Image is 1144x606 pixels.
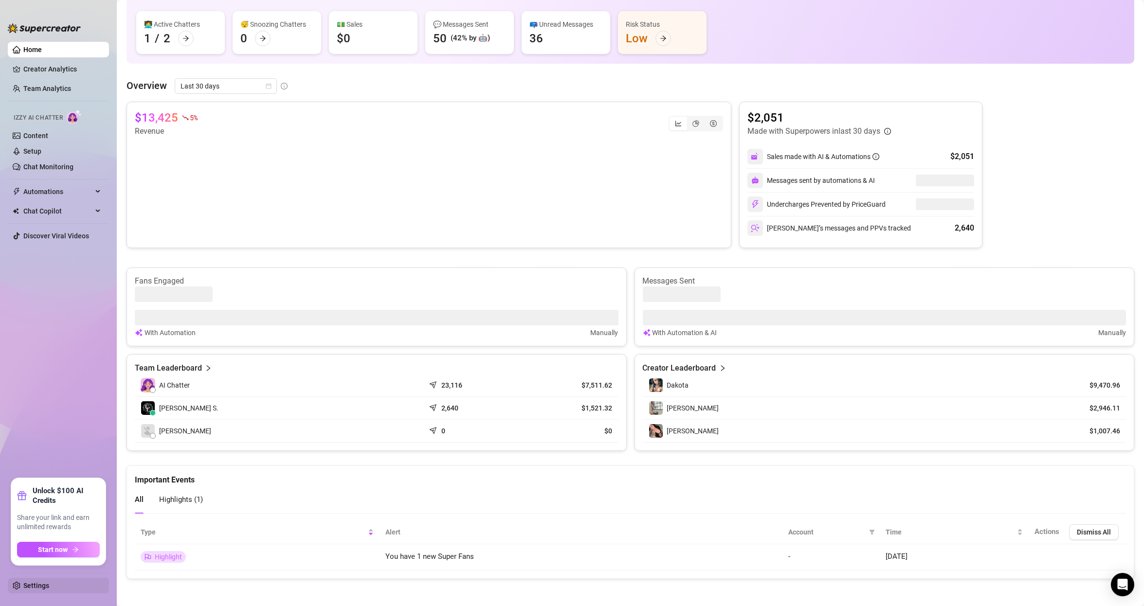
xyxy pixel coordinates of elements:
span: gift [17,491,27,500]
span: Dismiss All [1077,528,1111,536]
article: $9,470.96 [1076,380,1120,390]
article: 0 [441,426,445,436]
span: pie-chart [692,120,699,127]
div: 0 [240,31,247,46]
span: Chat Copilot [23,203,92,219]
article: Manually [1098,327,1126,338]
div: Undercharges Prevented by PriceGuard [747,196,886,212]
div: Risk Status [626,19,699,30]
article: Team Leaderboard [135,362,202,374]
a: Setup [23,147,41,155]
div: Sales made with AI & Automations [767,151,879,162]
span: info-circle [872,153,879,160]
button: Dismiss All [1069,524,1119,540]
div: 📪 Unread Messages [529,19,602,30]
div: 2 [163,31,170,46]
a: Team Analytics [23,85,71,92]
img: Erika [649,401,663,415]
article: $1,521.32 [527,403,613,413]
article: 23,116 [441,380,462,390]
span: You have 1 new Super Fans [385,552,474,561]
div: $0 [337,31,350,46]
div: Important Events [135,466,1126,486]
span: All [135,495,144,504]
img: svg%3e [135,327,143,338]
div: 😴 Snoozing Chatters [240,19,313,30]
span: filter [867,525,877,539]
a: Creator Analytics [23,61,101,77]
div: Open Intercom Messenger [1111,573,1134,596]
span: arrow-right [660,35,667,42]
img: AI Chatter [67,109,82,124]
span: dollar-circle [710,120,717,127]
span: Time [886,527,1015,537]
article: With Automation [145,327,196,338]
img: logo-BBDzfeDw.svg [8,23,81,33]
article: $2,051 [747,110,891,125]
article: Creator Leaderboard [643,362,716,374]
article: With Automation & AI [653,327,717,338]
a: Chat Monitoring [23,163,73,171]
span: Highlight [155,553,182,561]
article: Messages Sent [643,276,1126,286]
span: Actions [1035,527,1059,536]
img: svg%3e [751,224,760,232]
span: [PERSON_NAME] [159,426,211,436]
a: Home [23,46,42,53]
article: Made with Superpowers in last 30 days [747,125,880,137]
article: Overview [127,78,167,93]
span: [DATE] [886,552,908,561]
span: 5 % [190,113,197,122]
div: 1 [144,31,151,46]
span: arrow-right [259,35,266,42]
span: [PERSON_NAME] [667,427,719,435]
div: segmented control [669,116,723,131]
span: info-circle [884,128,891,135]
span: [PERSON_NAME] S. [159,403,218,413]
div: 2,640 [955,222,974,234]
img: svg%3e [643,327,651,338]
th: Type [135,520,380,544]
img: svg%3e [751,200,760,209]
strong: Unlock $100 AI Credits [33,486,100,505]
article: $7,511.62 [527,380,613,390]
article: $2,946.11 [1076,403,1120,413]
span: line-chart [675,120,682,127]
div: Messages sent by automations & AI [747,173,875,188]
div: 50 [433,31,447,46]
span: send [429,425,439,434]
article: $13,425 [135,110,178,125]
span: info-circle [281,83,288,89]
button: Start nowarrow-right [17,542,100,557]
img: Dakota [649,378,663,392]
span: Dakota [667,381,689,389]
span: right [719,362,726,374]
span: send [429,379,439,389]
a: Settings [23,582,49,589]
span: Izzy AI Chatter [14,113,63,123]
img: Chat Copilot [13,208,19,214]
div: [PERSON_NAME]’s messages and PPVs tracked [747,220,911,236]
span: fall [182,114,189,121]
span: send [429,402,439,411]
a: Discover Viral Videos [23,232,89,240]
span: Last 30 days [181,79,271,93]
img: Elle Sinfluence [141,424,155,438]
article: Revenue [135,125,197,137]
span: Share your link and earn unlimited rewards [17,513,100,532]
div: $2,051 [950,151,974,162]
div: 36 [529,31,543,46]
span: - [788,552,790,561]
span: arrow-right [72,546,79,553]
span: arrow-right [182,35,189,42]
article: 2,640 [441,403,458,413]
span: filter [869,529,875,535]
span: AI Chatter [159,380,190,391]
span: Automations [23,184,92,199]
div: 💵 Sales [337,19,410,30]
span: Account [788,527,865,537]
th: Alert [380,520,783,544]
article: Fans Engaged [135,276,618,286]
article: $0 [527,426,613,436]
span: calendar [266,83,272,89]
